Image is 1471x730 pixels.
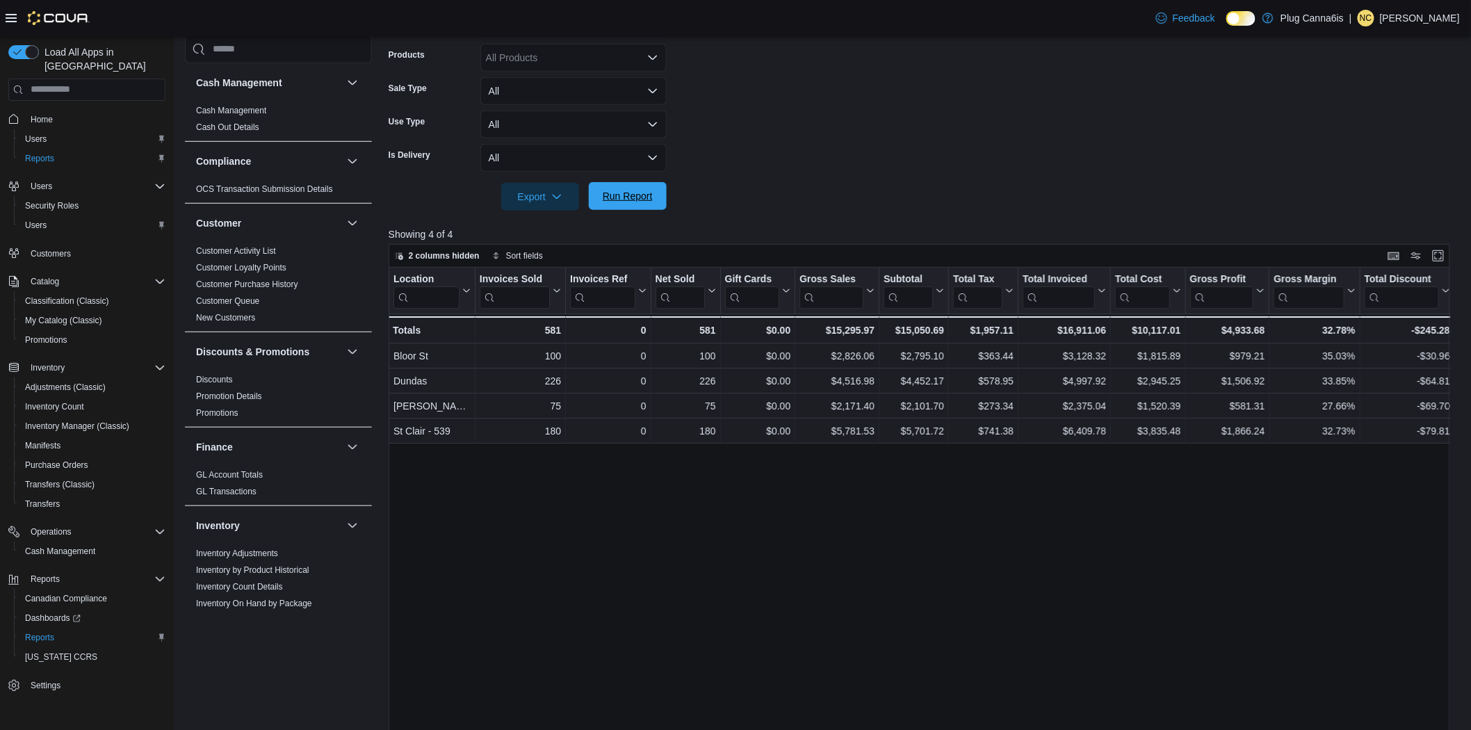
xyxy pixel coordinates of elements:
[196,184,333,193] a: OCS Transaction Submission Details
[724,398,790,414] div: $0.00
[19,437,66,454] a: Manifests
[19,293,165,309] span: Classification (Classic)
[196,75,341,89] button: Cash Management
[1151,4,1221,32] a: Feedback
[1226,11,1255,26] input: Dark Mode
[570,322,646,339] div: 0
[1358,10,1374,26] div: Nicholas Chiao
[31,362,65,373] span: Inventory
[185,180,372,202] div: Compliance
[1281,10,1344,26] p: Plug Canna6is
[19,543,165,560] span: Cash Management
[3,358,171,378] button: Inventory
[3,243,171,263] button: Customers
[19,332,73,348] a: Promotions
[196,391,262,400] a: Promotion Details
[1023,423,1106,439] div: $6,409.78
[31,276,59,287] span: Catalog
[1365,273,1439,308] div: Total Discount
[799,373,875,389] div: $4,516.98
[14,589,171,608] button: Canadian Compliance
[185,242,372,331] div: Customer
[19,312,165,329] span: My Catalog (Classic)
[31,680,60,691] span: Settings
[647,52,658,63] button: Open list of options
[389,116,425,127] label: Use Type
[196,469,263,479] a: GL Account Totals
[25,546,95,557] span: Cash Management
[196,581,283,591] a: Inventory Count Details
[389,83,427,94] label: Sale Type
[1023,273,1095,308] div: Total Invoiced
[196,469,263,480] span: GL Account Totals
[196,565,309,574] a: Inventory by Product Historical
[19,629,60,646] a: Reports
[25,571,165,587] span: Reports
[185,102,372,140] div: Cash Management
[480,77,667,105] button: All
[1274,273,1344,286] div: Gross Margin
[31,181,52,192] span: Users
[14,149,171,168] button: Reports
[799,273,863,286] div: Gross Sales
[953,322,1014,339] div: $1,957.11
[344,517,361,533] button: Inventory
[196,344,341,358] button: Discounts & Promotions
[1189,373,1265,389] div: $1,506.92
[724,273,790,308] button: Gift Cards
[799,273,863,308] div: Gross Sales
[19,131,165,147] span: Users
[14,436,171,455] button: Manifests
[25,651,97,663] span: [US_STATE] CCRS
[884,322,944,339] div: $15,050.69
[185,466,372,505] div: Finance
[196,518,240,532] h3: Inventory
[14,129,171,149] button: Users
[1189,322,1265,339] div: $4,933.68
[570,348,646,364] div: 0
[19,131,52,147] a: Users
[19,418,135,435] a: Inventory Manager (Classic)
[589,182,667,210] button: Run Report
[14,416,171,436] button: Inventory Manager (Classic)
[655,273,704,308] div: Net Sold
[19,649,103,665] a: [US_STATE] CCRS
[19,197,84,214] a: Security Roles
[884,273,933,308] div: Subtotal
[393,322,471,339] div: Totals
[389,149,430,161] label: Is Delivery
[1115,273,1169,308] div: Total Cost
[506,250,543,261] span: Sort fields
[1365,273,1439,286] div: Total Discount
[19,496,165,512] span: Transfers
[953,273,1002,286] div: Total Tax
[25,359,70,376] button: Inventory
[25,153,54,164] span: Reports
[884,273,933,286] div: Subtotal
[25,359,165,376] span: Inventory
[14,542,171,561] button: Cash Management
[570,423,646,439] div: 0
[480,322,561,339] div: 581
[196,344,309,358] h3: Discounts & Promotions
[570,398,646,414] div: 0
[14,475,171,494] button: Transfers (Classic)
[196,154,341,168] button: Compliance
[655,423,715,439] div: 180
[25,440,60,451] span: Manifests
[19,610,165,626] span: Dashboards
[344,438,361,455] button: Finance
[480,398,561,414] div: 75
[724,322,790,339] div: $0.00
[1023,273,1106,308] button: Total Invoiced
[28,11,90,25] img: Cova
[25,677,66,694] a: Settings
[19,629,165,646] span: Reports
[31,248,71,259] span: Customers
[25,111,165,128] span: Home
[480,144,667,172] button: All
[196,374,233,384] a: Discounts
[19,437,165,454] span: Manifests
[196,407,238,418] span: Promotions
[19,197,165,214] span: Security Roles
